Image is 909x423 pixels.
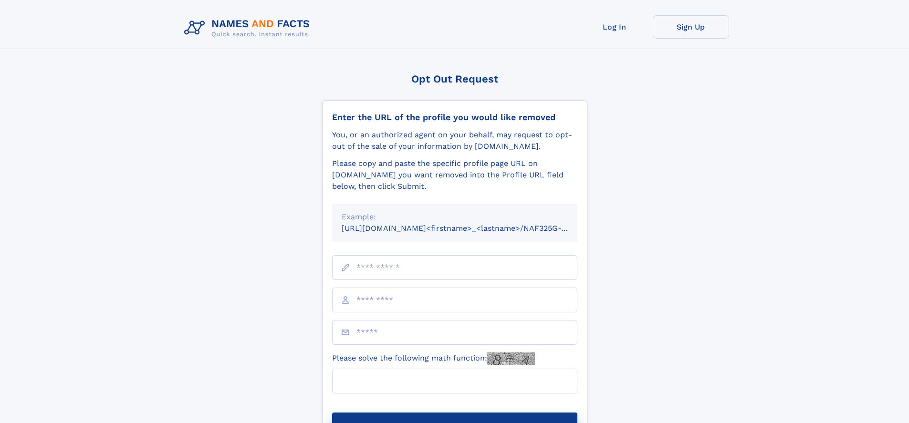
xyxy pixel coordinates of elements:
[653,15,729,39] a: Sign Up
[332,352,535,365] label: Please solve the following math function:
[332,112,577,123] div: Enter the URL of the profile you would like removed
[180,15,318,41] img: Logo Names and Facts
[576,15,653,39] a: Log In
[322,73,587,85] div: Opt Out Request
[332,158,577,192] div: Please copy and paste the specific profile page URL on [DOMAIN_NAME] you want removed into the Pr...
[332,129,577,152] div: You, or an authorized agent on your behalf, may request to opt-out of the sale of your informatio...
[342,211,568,223] div: Example:
[342,224,596,233] small: [URL][DOMAIN_NAME]<firstname>_<lastname>/NAF325G-xxxxxxxx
